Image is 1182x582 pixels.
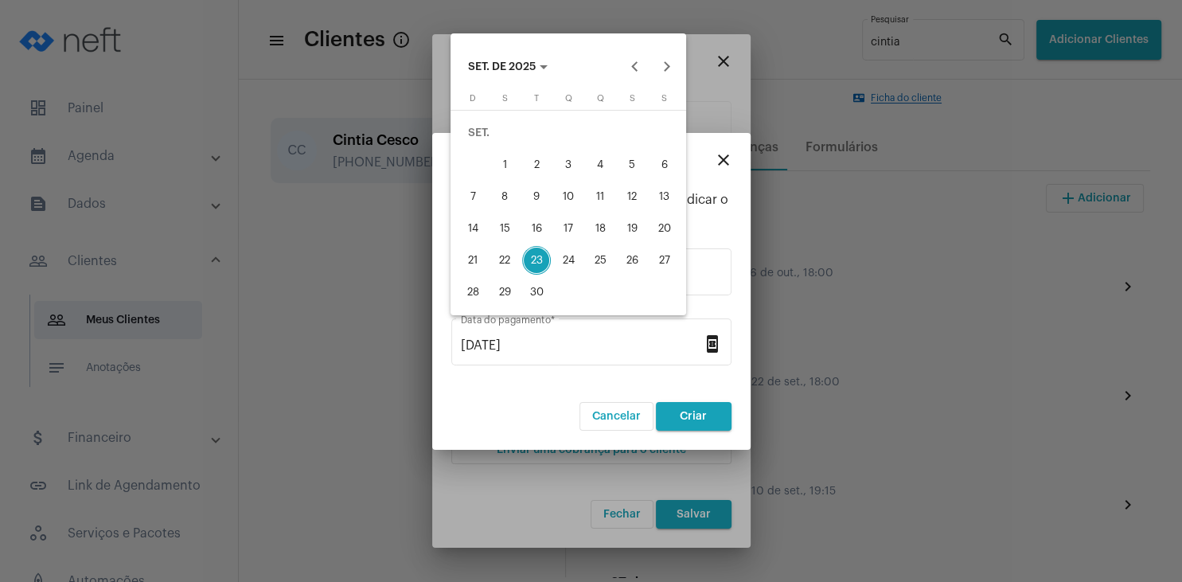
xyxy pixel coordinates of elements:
div: 20 [650,214,678,243]
div: 15 [490,214,519,243]
span: S [661,94,667,103]
div: 14 [458,214,487,243]
div: 12 [618,182,646,211]
button: 18 de setembro de 2025 [584,213,616,244]
button: 28 de setembro de 2025 [457,276,489,308]
span: S [502,94,508,103]
span: S [630,94,635,103]
button: 14 de setembro de 2025 [457,213,489,244]
div: 3 [554,150,583,179]
div: 8 [490,182,519,211]
div: 22 [490,246,519,275]
div: 1 [490,150,519,179]
button: Previous month [618,51,650,83]
div: 29 [490,278,519,307]
button: 1 de setembro de 2025 [489,149,521,181]
div: 17 [554,214,583,243]
button: 4 de setembro de 2025 [584,149,616,181]
div: 19 [618,214,646,243]
button: 23 de setembro de 2025 [521,244,552,276]
span: SET. DE 2025 [468,61,536,72]
div: 9 [522,182,551,211]
div: 10 [554,182,583,211]
div: 5 [618,150,646,179]
button: Next month [650,51,682,83]
button: 2 de setembro de 2025 [521,149,552,181]
div: 4 [586,150,614,179]
button: 13 de setembro de 2025 [648,181,680,213]
div: 26 [618,246,646,275]
button: 5 de setembro de 2025 [616,149,648,181]
div: 27 [650,246,678,275]
div: 21 [458,246,487,275]
button: 7 de setembro de 2025 [457,181,489,213]
button: 25 de setembro de 2025 [584,244,616,276]
button: 21 de setembro de 2025 [457,244,489,276]
button: 19 de setembro de 2025 [616,213,648,244]
button: 30 de setembro de 2025 [521,276,552,308]
button: 16 de setembro de 2025 [521,213,552,244]
span: Q [565,94,572,103]
div: 2 [522,150,551,179]
button: 11 de setembro de 2025 [584,181,616,213]
div: 11 [586,182,614,211]
button: 20 de setembro de 2025 [648,213,680,244]
td: SET. [457,117,680,149]
div: 13 [650,182,678,211]
button: 8 de setembro de 2025 [489,181,521,213]
div: 18 [586,214,614,243]
button: 26 de setembro de 2025 [616,244,648,276]
button: 9 de setembro de 2025 [521,181,552,213]
span: Q [597,94,604,103]
button: 27 de setembro de 2025 [648,244,680,276]
button: 24 de setembro de 2025 [552,244,584,276]
button: 15 de setembro de 2025 [489,213,521,244]
div: 16 [522,214,551,243]
button: 3 de setembro de 2025 [552,149,584,181]
div: 30 [522,278,551,307]
button: 6 de setembro de 2025 [648,149,680,181]
span: T [534,94,539,103]
button: 22 de setembro de 2025 [489,244,521,276]
div: 24 [554,246,583,275]
div: 6 [650,150,678,179]
button: Choose month and year [455,51,560,83]
button: 17 de setembro de 2025 [552,213,584,244]
div: 23 [522,246,551,275]
div: 28 [458,278,487,307]
button: 10 de setembro de 2025 [552,181,584,213]
button: 12 de setembro de 2025 [616,181,648,213]
span: D [470,94,476,103]
button: 29 de setembro de 2025 [489,276,521,308]
div: 7 [458,182,487,211]
div: 25 [586,246,614,275]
